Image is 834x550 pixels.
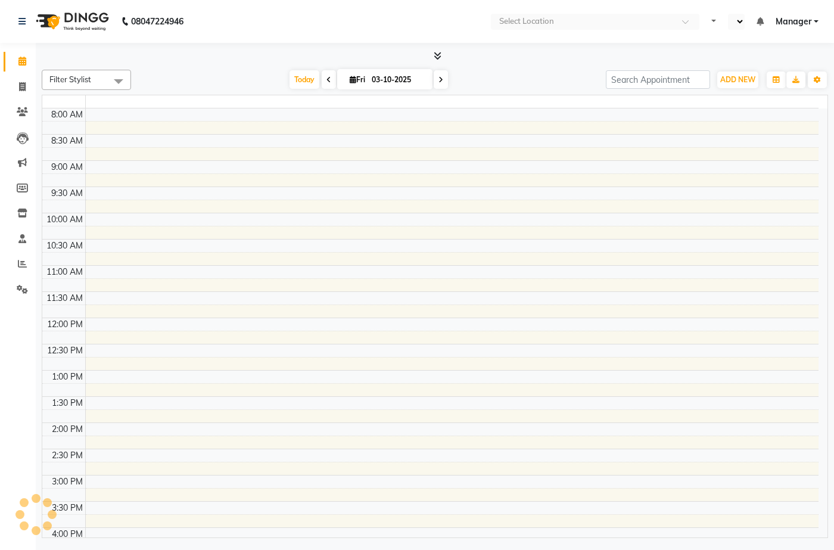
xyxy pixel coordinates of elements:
[45,318,85,331] div: 12:00 PM
[49,371,85,383] div: 1:00 PM
[49,161,85,173] div: 9:00 AM
[49,108,85,121] div: 8:00 AM
[49,449,85,462] div: 2:30 PM
[44,292,85,304] div: 11:30 AM
[131,5,183,38] b: 08047224946
[49,502,85,514] div: 3:30 PM
[720,75,755,84] span: ADD NEW
[49,187,85,200] div: 9:30 AM
[347,75,368,84] span: Fri
[717,72,758,88] button: ADD NEW
[49,528,85,540] div: 4:00 PM
[30,5,112,38] img: logo
[49,423,85,436] div: 2:00 PM
[776,15,811,28] span: Manager
[49,74,91,84] span: Filter Stylist
[606,70,710,89] input: Search Appointment
[49,397,85,409] div: 1:30 PM
[45,344,85,357] div: 12:30 PM
[290,70,319,89] span: Today
[44,213,85,226] div: 10:00 AM
[368,71,428,89] input: 2025-10-03
[49,476,85,488] div: 3:00 PM
[49,135,85,147] div: 8:30 AM
[44,240,85,252] div: 10:30 AM
[44,266,85,278] div: 11:00 AM
[499,15,554,27] div: Select Location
